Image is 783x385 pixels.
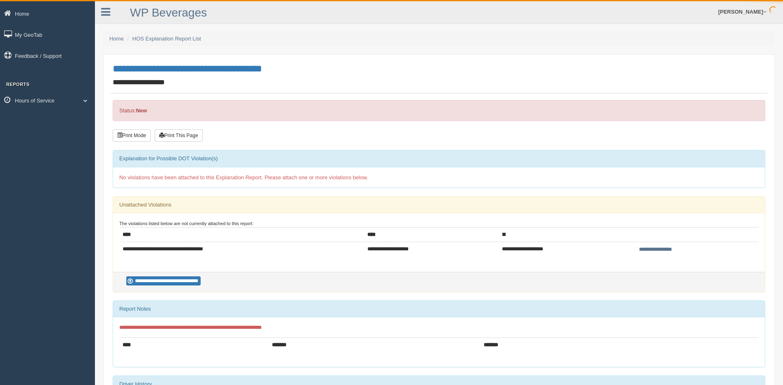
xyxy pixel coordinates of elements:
[113,129,151,142] button: Print Mode
[113,197,765,213] div: Unattached Violations
[109,36,124,42] a: Home
[119,221,253,226] small: The violations listed below are not currently attached to this report:
[119,174,368,181] span: No violations have been attached to this Explanation Report. Please attach one or more violations...
[155,129,203,142] button: Print This Page
[132,36,201,42] a: HOS Explanation Report List
[130,6,207,19] a: WP Beverages
[136,107,147,114] strong: New
[113,150,765,167] div: Explanation for Possible DOT Violation(s)
[113,301,765,317] div: Report Notes
[113,100,765,121] div: Status:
